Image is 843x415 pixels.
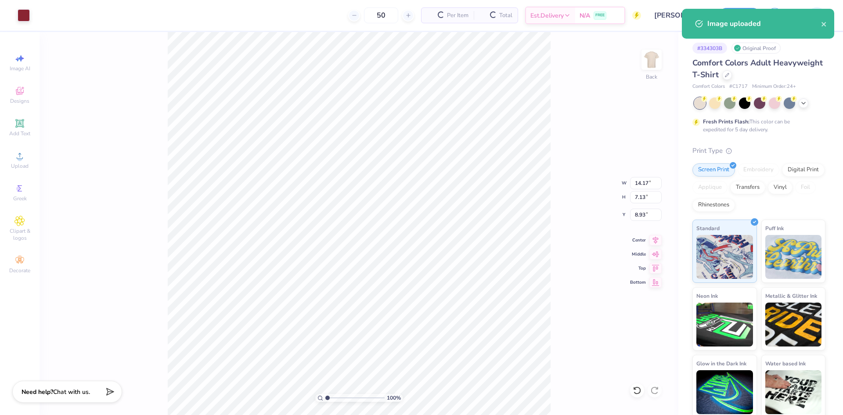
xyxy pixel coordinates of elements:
button: close [821,18,827,29]
strong: Fresh Prints Flash: [703,118,749,125]
span: Est. Delivery [530,11,564,20]
span: Upload [11,162,29,170]
span: Metallic & Glitter Ink [765,291,817,300]
span: Middle [630,251,646,257]
span: Minimum Order: 24 + [752,83,796,90]
span: Total [499,11,512,20]
span: Greek [13,195,27,202]
div: Original Proof [731,43,781,54]
input: Untitled Design [648,7,712,24]
img: Neon Ink [696,303,753,346]
img: Glow in the Dark Ink [696,370,753,414]
strong: Need help? [22,388,53,396]
span: Per Item [447,11,468,20]
span: N/A [580,11,590,20]
span: Add Text [9,130,30,137]
img: Metallic & Glitter Ink [765,303,822,346]
div: Back [646,73,657,81]
span: Center [630,237,646,243]
div: This color can be expedited for 5 day delivery. [703,118,811,134]
span: Water based Ink [765,359,806,368]
div: # 334303B [692,43,727,54]
span: Comfort Colors Adult Heavyweight T-Shirt [692,58,823,80]
input: – – [364,7,398,23]
span: Designs [10,97,29,105]
div: Foil [795,181,816,194]
span: Clipart & logos [4,227,35,242]
span: 100 % [387,394,401,402]
span: # C1717 [729,83,748,90]
span: FREE [595,12,605,18]
span: Image AI [10,65,30,72]
div: Transfers [730,181,765,194]
span: Comfort Colors [692,83,725,90]
span: Standard [696,224,720,233]
span: Puff Ink [765,224,784,233]
img: Back [643,51,660,69]
div: Vinyl [768,181,793,194]
img: Standard [696,235,753,279]
span: Chat with us. [53,388,90,396]
div: Applique [692,181,728,194]
div: Screen Print [692,163,735,177]
span: Top [630,265,646,271]
div: Digital Print [782,163,825,177]
div: Print Type [692,146,825,156]
div: Image uploaded [707,18,821,29]
div: Embroidery [738,163,779,177]
img: Water based Ink [765,370,822,414]
span: Decorate [9,267,30,274]
div: Rhinestones [692,198,735,212]
img: Puff Ink [765,235,822,279]
span: Neon Ink [696,291,718,300]
span: Bottom [630,279,646,285]
span: Glow in the Dark Ink [696,359,746,368]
